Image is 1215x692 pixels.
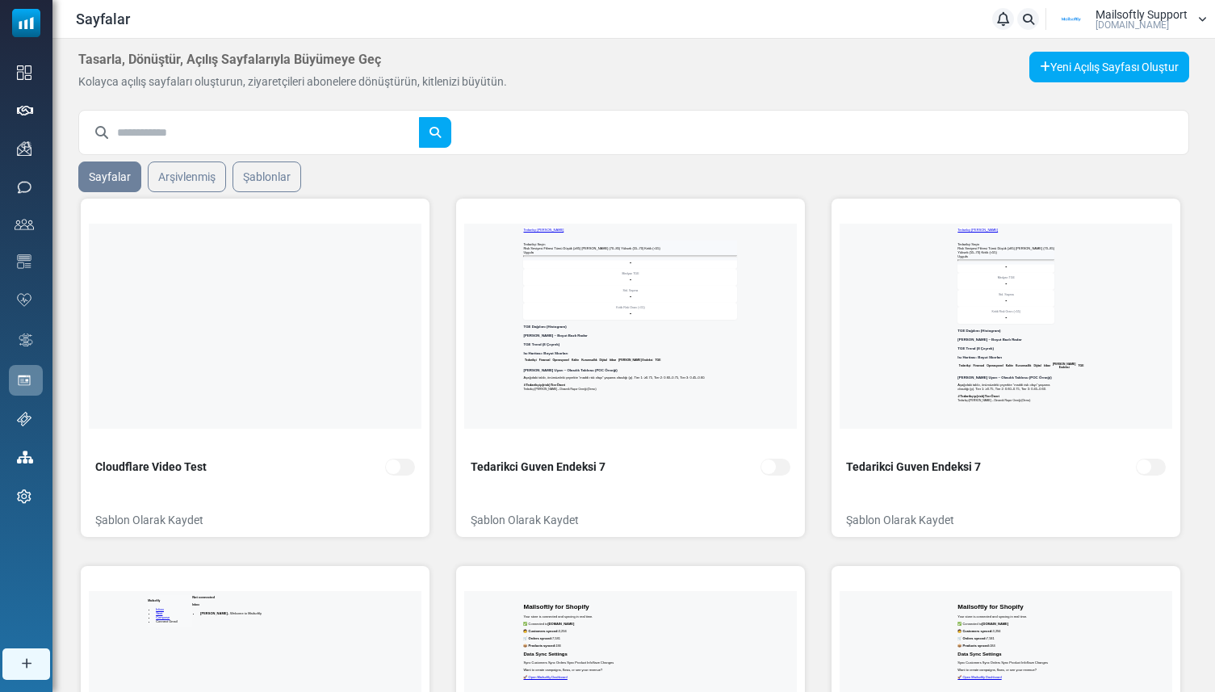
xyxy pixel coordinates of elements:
[17,331,35,350] img: workflow.svg
[846,514,954,526] a: Şablon Olarak Kaydet
[17,293,31,306] img: domain-health-icon.svg
[1051,7,1091,31] img: User Logo
[385,459,415,476] input: Sayfanızın herkese açık görünürlüğünü değiştirmek için bu anahtarı kullanabilirsiniz. Sayfayı kap...
[233,161,301,192] a: Şablonlar
[1051,7,1207,31] a: User Logo Mailsoftly Support [DOMAIN_NAME]
[78,161,141,192] a: Sayfalar
[17,180,31,195] img: sms-icon.png
[76,8,130,30] span: Sayfalar
[15,219,34,230] img: contacts-icon.svg
[95,514,203,526] a: Şablon Olarak Kaydet
[17,254,31,269] img: email-templates-icon.svg
[78,75,507,88] span: Kolayca açılış sayfaları oluşturun, ziyaretçileri abonelere dönüştürün, kitlenizi büyütün.
[1096,9,1188,20] span: Mailsoftly Support
[471,514,579,526] a: Şablon Olarak Kaydet
[17,373,31,388] img: landing_pages.svg
[1029,52,1189,82] a: Yeni Açılış Sayfası Oluştur
[471,459,605,476] span: Tedarikci Guven Endeksi 7
[1096,20,1169,30] span: [DOMAIN_NAME]
[760,459,790,476] input: Sayfanızın herkese açık görünürlüğünü değiştirmek için bu anahtarı kullanabilirsiniz. Sayfayı kap...
[78,52,967,67] h6: Tasarla, Dönüştür, Açılış Sayfalarıyla Büyümeye Geç
[17,489,31,504] img: settings-icon.svg
[846,459,981,476] span: Tedarikci Guven Endeksi 7
[95,459,207,476] span: Cloudflare Video Test
[12,9,40,37] img: mailsoftly_icon_blue_white.svg
[17,412,31,426] img: support-icon.svg
[148,161,226,192] a: Arşivlenmiş
[1136,459,1166,476] input: Sayfanızın herkese açık görünürlüğünü değiştirmek için bu anahtarı kullanabilirsiniz. Sayfayı kap...
[17,141,31,156] img: campaigns-icon.png
[17,65,31,80] img: dashboard-icon.svg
